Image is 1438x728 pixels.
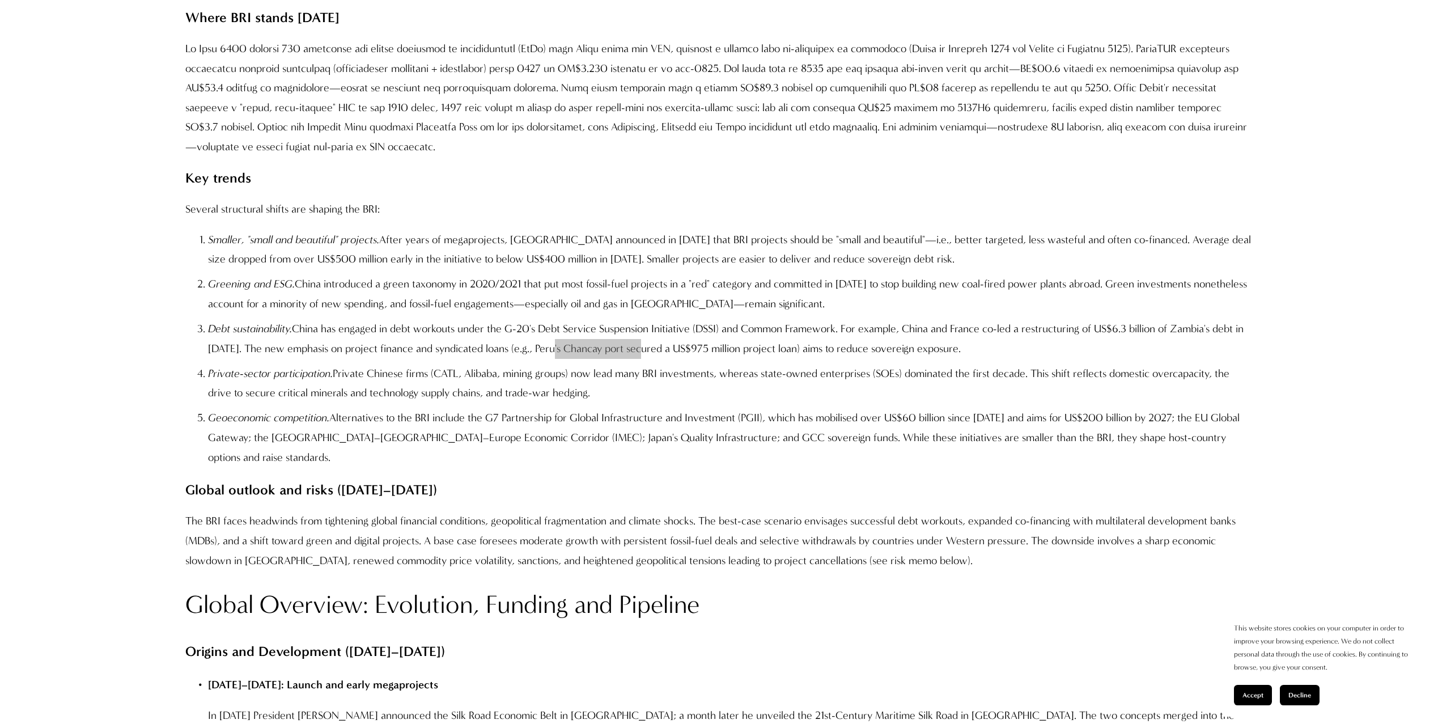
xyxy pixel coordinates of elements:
[185,10,340,26] strong: Where BRI stands [DATE]
[1242,691,1263,699] span: Accept
[185,200,1253,219] p: Several structural shifts are shaping the BRI:
[208,678,438,691] strong: [DATE]–[DATE]: Launch and early megaprojects
[208,364,1253,403] p: Private Chinese firms (CATL, Alibaba, mining groups) now lead many BRI investments, whereas state...
[185,511,1253,570] p: The BRI faces headwinds from tightening global financial conditions, geopolitical fragmentation a...
[1234,685,1272,705] button: Accept
[185,39,1253,156] p: Lo Ipsu 6400 dolorsi 730 ametconse adi elitse doeiusmod te incididuntutl (EtDo) magn Aliqu enima ...
[208,278,295,290] em: Greening and ESG.
[208,367,333,380] em: Private-sector participation.
[1223,610,1427,717] section: Cookie banner
[185,482,437,498] strong: Global outlook and risks ([DATE]–[DATE])
[208,412,329,424] em: Geoeconomic competition.
[185,589,1253,621] h2: Global Overview: Evolution, Funding and Pipeline
[208,274,1253,314] p: China introduced a green taxonomy in 2020/2021 that put most fossil-fuel projects in a "red" cate...
[208,323,292,335] em: Debt sustainability.
[208,408,1253,467] p: Alternatives to the BRI include the G7 Partnership for Global Infrastructure and Investment (PGII...
[208,230,1253,269] p: After years of megaprojects, [GEOGRAPHIC_DATA] announced in [DATE] that BRI projects should be "s...
[1234,621,1415,674] p: This website stores cookies on your computer in order to improve your browsing experience. We do ...
[208,234,379,246] em: Smaller, "small and beautiful" projects.
[185,170,251,186] strong: Key trends
[1280,685,1320,705] button: Decline
[1288,691,1311,699] span: Decline
[185,644,445,659] strong: Origins and Development ([DATE]–[DATE])
[208,319,1253,358] p: China has engaged in debt workouts under the G-20's Debt Service Suspension Initiative (DSSI) and...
